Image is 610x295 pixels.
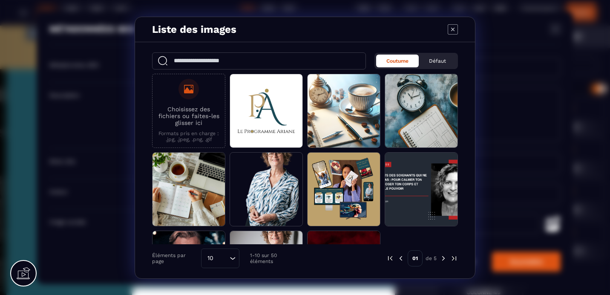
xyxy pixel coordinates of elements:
[204,254,216,263] span: 10
[152,252,197,264] p: Éléments par page
[152,23,236,35] h4: Liste des images
[386,58,409,64] span: Coutume
[157,130,221,142] p: Formats pris en charge : .jpg, .jpeg, .png, .gif
[216,254,227,263] input: Search for option
[386,255,394,262] img: prev
[429,58,446,64] span: Défaut
[440,255,447,262] img: next
[128,69,486,163] h1: 3 secrets de soignants qui ne craquent pas : retrouver le sommeil, la clarté mentale et la sérénité
[426,255,437,262] p: de 5
[157,106,221,126] p: Choisissez des fichiers ou faites-les glisser ici
[397,255,405,262] img: prev
[450,255,458,262] img: next
[201,249,239,268] div: Search for option
[250,252,299,264] p: 1-10 sur 50 éléments
[408,250,423,266] p: 01
[13,6,601,37] text: MASTERCLASS INEDITE dimanche 19 octobre à 18h00
[128,181,486,220] h1: - Sans avoir besoin de tout plaquer - Sans nouvelles contraintes - Sans devoir te justifier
